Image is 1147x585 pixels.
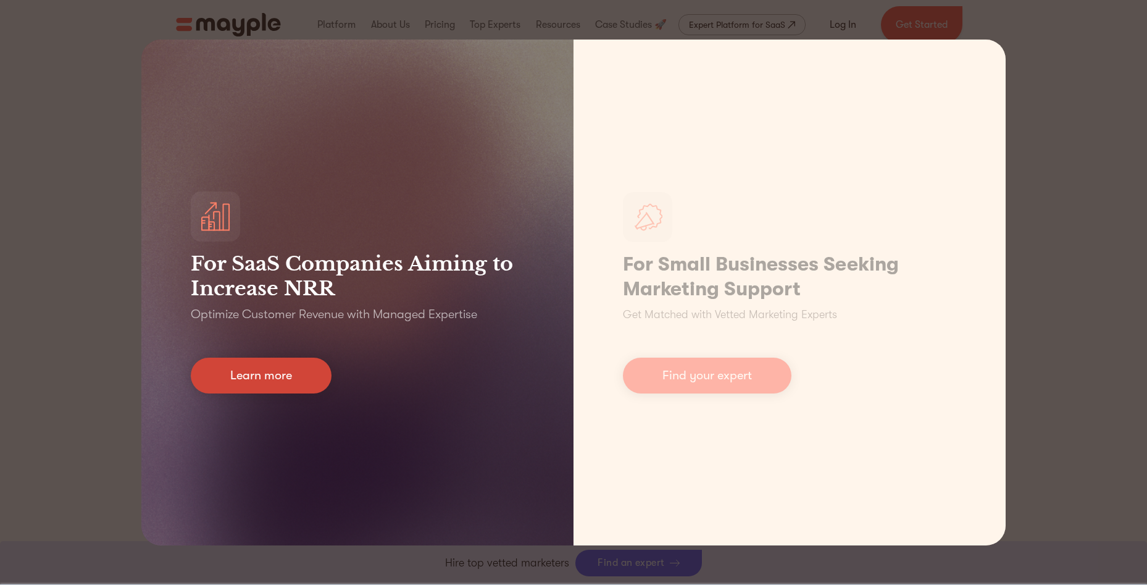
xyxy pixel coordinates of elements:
p: Get Matched with Vetted Marketing Experts [623,306,837,323]
p: Optimize Customer Revenue with Managed Expertise [191,306,477,323]
h3: For SaaS Companies Aiming to Increase NRR [191,251,524,301]
a: Learn more [191,358,332,394]
h1: For Small Businesses Seeking Marketing Support [623,252,956,301]
a: Find your expert [623,358,791,394]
